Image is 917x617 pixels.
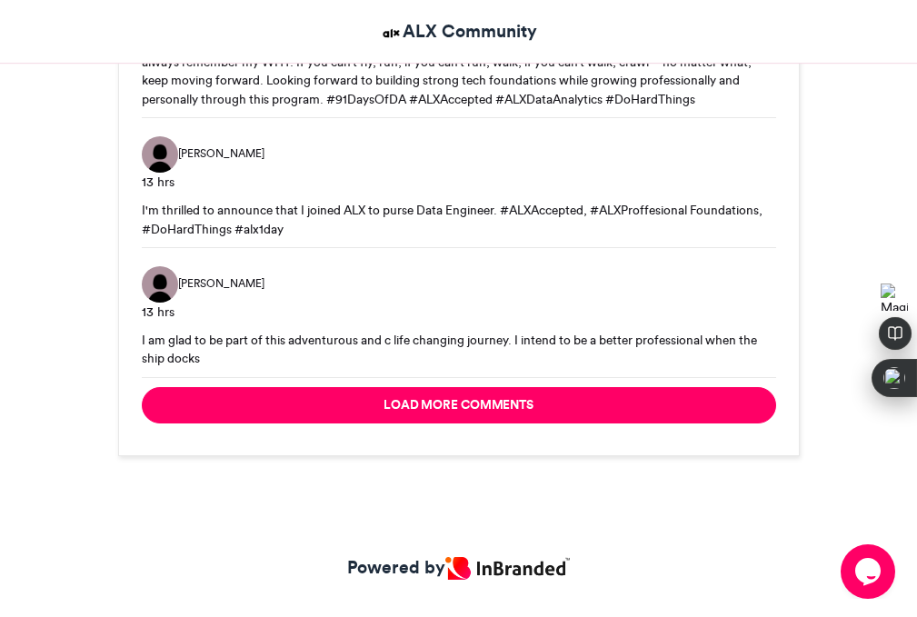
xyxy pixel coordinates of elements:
[142,266,178,303] img: Kennedy
[445,557,569,580] img: Inbranded
[142,35,776,109] div: I’m thrilled to join the ALX family as part of the Data Analytics program. 🚀 This is a journey wh...
[142,387,776,423] button: Load more comments
[142,136,178,173] img: hasnaa
[142,303,776,322] div: 13 hrs
[841,544,899,599] iframe: chat widget
[142,201,776,238] div: I'm thrilled to announce that I joined ALX to purse Data Engineer. #ALXAccepted, #ALXProffesional...
[178,275,264,292] span: [PERSON_NAME]
[142,173,776,192] div: 13 hrs
[178,145,264,162] span: [PERSON_NAME]
[142,331,776,368] div: I am glad to be part of this adventurous and c life changing journey. I intend to be a better pro...
[380,22,403,45] img: ALX Community
[347,554,569,581] a: Powered by
[380,18,537,45] a: ALX Community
